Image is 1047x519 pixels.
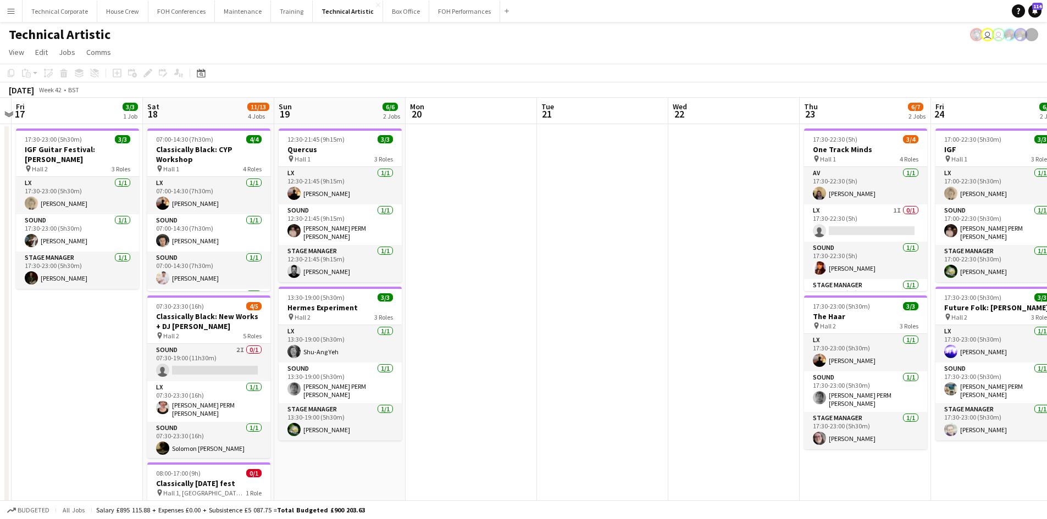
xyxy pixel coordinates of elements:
[23,1,97,22] button: Technical Corporate
[970,28,983,41] app-user-avatar: Krisztian PERM Vass
[429,1,500,22] button: FOH Performances
[148,1,215,22] button: FOH Conferences
[31,45,52,59] a: Edit
[35,47,48,57] span: Edit
[54,45,80,59] a: Jobs
[383,1,429,22] button: Box Office
[36,86,64,94] span: Week 42
[97,1,148,22] button: House Crew
[9,85,34,96] div: [DATE]
[277,506,365,514] span: Total Budgeted £900 203.63
[215,1,271,22] button: Maintenance
[1025,28,1038,41] app-user-avatar: Gabrielle Barr
[82,45,115,59] a: Comms
[1014,28,1027,41] app-user-avatar: Zubair PERM Dhalla
[5,504,51,516] button: Budgeted
[4,45,29,59] a: View
[96,506,365,514] div: Salary £895 115.88 + Expenses £0.00 + Subsistence £5 087.75 =
[1028,4,1042,18] a: 114
[9,47,24,57] span: View
[981,28,994,41] app-user-avatar: Abby Hubbard
[992,28,1005,41] app-user-avatar: Liveforce Admin
[271,1,313,22] button: Training
[1003,28,1016,41] app-user-avatar: Zubair PERM Dhalla
[60,506,87,514] span: All jobs
[9,26,110,43] h1: Technical Artistic
[313,1,383,22] button: Technical Artistic
[1032,3,1043,10] span: 114
[68,86,79,94] div: BST
[18,506,49,514] span: Budgeted
[86,47,111,57] span: Comms
[59,47,75,57] span: Jobs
